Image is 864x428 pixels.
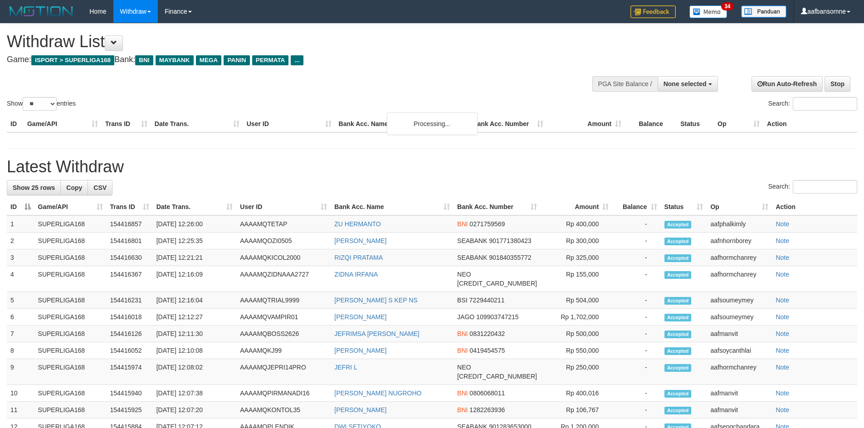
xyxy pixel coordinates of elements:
[457,237,487,244] span: SEABANK
[457,254,487,261] span: SEABANK
[661,199,707,215] th: Status: activate to sort column ascending
[34,342,107,359] td: SUPERLIGA168
[752,76,823,92] a: Run Auto-Refresh
[236,199,331,215] th: User ID: activate to sort column ascending
[457,373,537,380] span: Copy 5859459254537433 to clipboard
[7,342,34,359] td: 8
[768,180,857,194] label: Search:
[291,55,303,65] span: ...
[243,116,335,132] th: User ID
[153,359,237,385] td: [DATE] 12:08:02
[236,249,331,266] td: AAAAMQKICOL2000
[768,97,857,111] label: Search:
[34,233,107,249] td: SUPERLIGA168
[334,330,419,337] a: JEFRIMSA [PERSON_NAME]
[658,76,718,92] button: None selected
[741,5,786,18] img: panduan.png
[457,330,468,337] span: BNI
[772,199,857,215] th: Action
[7,97,76,111] label: Show entries
[776,313,789,321] a: Note
[153,215,237,233] td: [DATE] 12:26:00
[387,112,478,135] div: Processing...
[107,402,153,418] td: 154415925
[707,385,772,402] td: aafmanvit
[236,402,331,418] td: AAAAMQKONTOL35
[7,158,857,176] h1: Latest Withdraw
[793,180,857,194] input: Search:
[541,342,612,359] td: Rp 550,000
[541,233,612,249] td: Rp 300,000
[457,389,468,397] span: BNI
[7,309,34,326] td: 6
[153,342,237,359] td: [DATE] 12:10:08
[334,364,357,371] a: JEFRI L
[13,184,55,191] span: Show 25 rows
[153,249,237,266] td: [DATE] 12:21:21
[707,292,772,309] td: aafsoumeymey
[7,326,34,342] td: 7
[236,359,331,385] td: AAAAMQJEPRI14PRO
[151,116,243,132] th: Date Trans.
[252,55,289,65] span: PERMATA
[776,237,789,244] a: Note
[107,309,153,326] td: 154416018
[541,385,612,402] td: Rp 400,016
[776,389,789,397] a: Note
[776,406,789,413] a: Note
[612,266,660,292] td: -
[541,359,612,385] td: Rp 250,000
[707,199,772,215] th: Op: activate to sort column ascending
[34,359,107,385] td: SUPERLIGA168
[707,266,772,292] td: aafhormchanrey
[34,266,107,292] td: SUPERLIGA168
[664,80,707,88] span: None selected
[707,309,772,326] td: aafsoumeymey
[334,406,386,413] a: [PERSON_NAME]
[153,292,237,309] td: [DATE] 12:16:04
[135,55,153,65] span: BNI
[776,220,789,228] a: Note
[153,326,237,342] td: [DATE] 12:11:30
[7,249,34,266] td: 3
[224,55,249,65] span: PANIN
[24,116,102,132] th: Game/API
[153,199,237,215] th: Date Trans.: activate to sort column ascending
[7,402,34,418] td: 11
[541,215,612,233] td: Rp 400,000
[334,237,386,244] a: [PERSON_NAME]
[34,385,107,402] td: SUPERLIGA168
[153,309,237,326] td: [DATE] 12:12:27
[457,364,471,371] span: NEO
[34,215,107,233] td: SUPERLIGA168
[612,215,660,233] td: -
[334,389,421,397] a: [PERSON_NAME] NUGROHO
[34,309,107,326] td: SUPERLIGA168
[107,199,153,215] th: Trans ID: activate to sort column ascending
[793,97,857,111] input: Search:
[664,254,692,262] span: Accepted
[107,292,153,309] td: 154416231
[236,309,331,326] td: AAAAMQVAMPIR01
[776,297,789,304] a: Note
[541,326,612,342] td: Rp 500,000
[469,389,505,397] span: Copy 0806068011 to clipboard
[34,199,107,215] th: Game/API: activate to sort column ascending
[93,184,107,191] span: CSV
[7,215,34,233] td: 1
[625,116,677,132] th: Balance
[335,116,469,132] th: Bank Acc. Name
[612,233,660,249] td: -
[776,347,789,354] a: Note
[107,266,153,292] td: 154416367
[541,266,612,292] td: Rp 155,000
[7,359,34,385] td: 9
[776,330,789,337] a: Note
[334,271,378,278] a: ZIDNA IRFANA
[153,385,237,402] td: [DATE] 12:07:38
[707,359,772,385] td: aafhormchanrey
[7,266,34,292] td: 4
[334,220,381,228] a: ZU HERMANTO
[763,116,857,132] th: Action
[7,55,567,64] h4: Game: Bank:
